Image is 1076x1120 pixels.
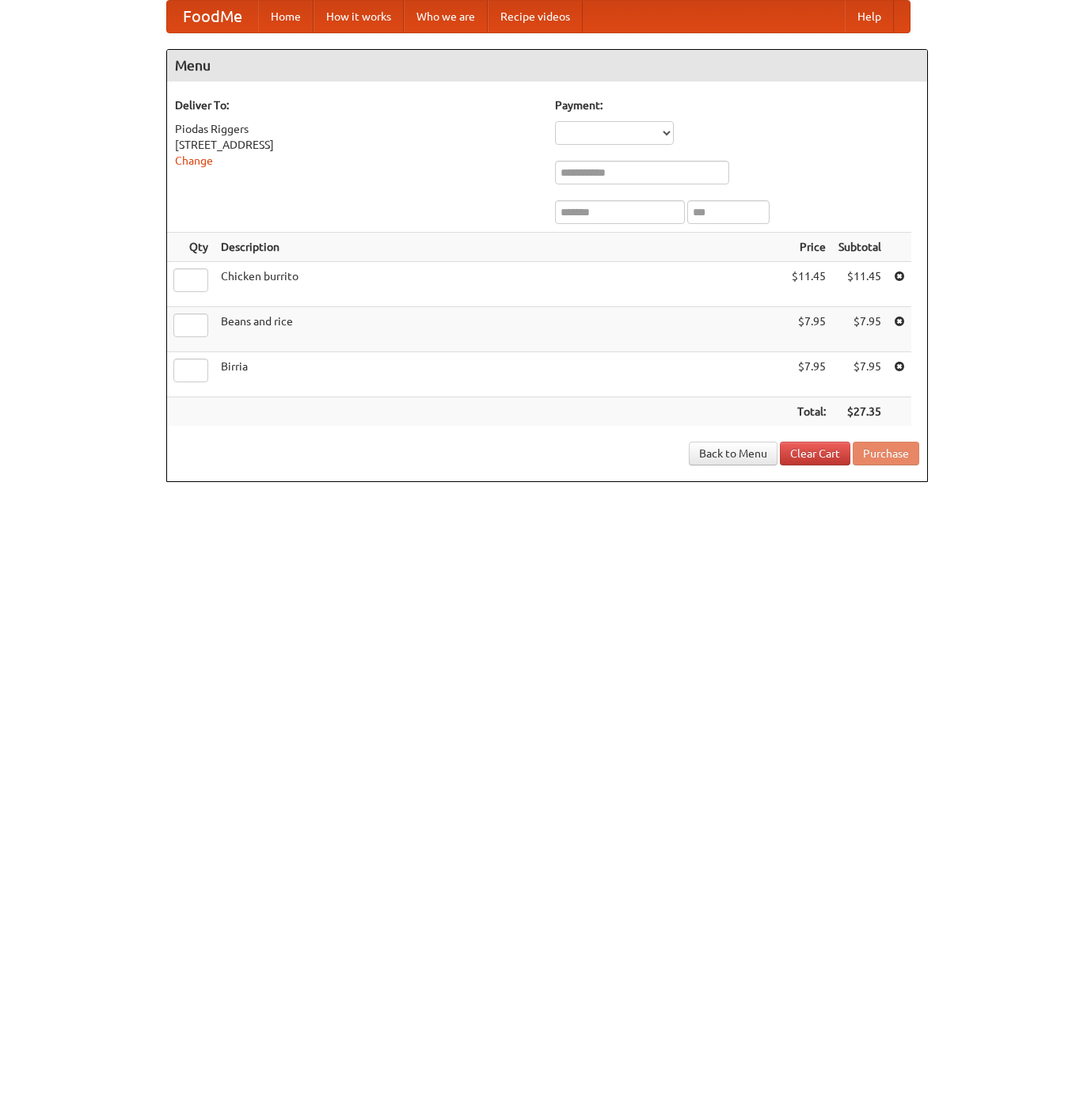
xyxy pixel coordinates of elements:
[832,397,888,427] th: $27.35
[404,1,488,32] a: Who we are
[175,154,213,167] a: Change
[167,1,258,32] a: FoodMe
[215,262,785,307] td: Chicken burrito
[167,233,215,262] th: Qty
[832,233,888,262] th: Subtotal
[488,1,583,32] a: Recipe videos
[258,1,314,32] a: Home
[785,307,832,352] td: $7.95
[832,307,888,352] td: $7.95
[215,233,785,262] th: Description
[689,442,778,465] a: Back to Menu
[215,352,785,397] td: Birria
[785,262,832,307] td: $11.45
[175,137,539,153] div: [STREET_ADDRESS]
[167,50,927,82] h4: Menu
[785,352,832,397] td: $7.95
[845,1,894,32] a: Help
[780,442,850,465] a: Clear Cart
[215,307,785,352] td: Beans and rice
[175,97,539,113] h5: Deliver To:
[175,121,539,137] div: Piodas Riggers
[853,442,919,465] button: Purchase
[832,352,888,397] td: $7.95
[555,97,919,113] h5: Payment:
[785,397,832,427] th: Total:
[314,1,404,32] a: How it works
[832,262,888,307] td: $11.45
[785,233,832,262] th: Price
